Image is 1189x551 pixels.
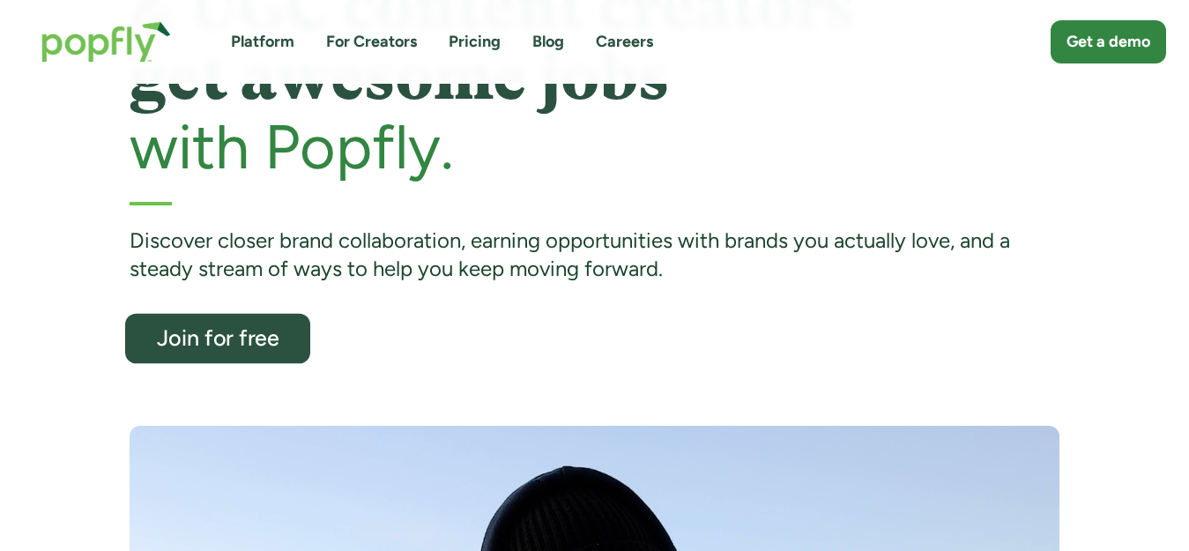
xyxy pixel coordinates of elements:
[130,113,1059,181] h2: with Popfly.
[231,31,294,53] a: Platform
[130,227,1059,284] div: Discover closer brand collaboration, earning opportunities with brands you actually love, and a s...
[1051,20,1166,63] a: Get a demo
[532,31,564,53] a: Blog
[326,31,417,53] a: For Creators
[24,4,189,80] a: home
[125,314,310,364] a: Join for free
[596,31,653,53] a: Careers
[1066,31,1150,53] div: Get a demo
[449,31,501,53] a: Pricing
[142,327,294,350] div: Join for free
